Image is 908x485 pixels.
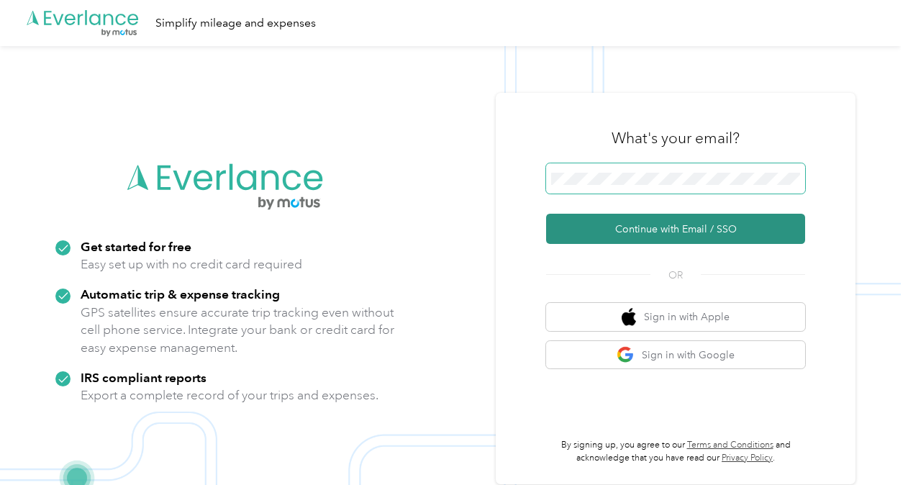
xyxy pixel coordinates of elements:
iframe: Everlance-gr Chat Button Frame [827,404,908,485]
p: Export a complete record of your trips and expenses. [81,386,378,404]
h3: What's your email? [612,128,740,148]
button: apple logoSign in with Apple [546,303,805,331]
a: Privacy Policy [722,453,773,463]
p: GPS satellites ensure accurate trip tracking even without cell phone service. Integrate your bank... [81,304,395,357]
button: Continue with Email / SSO [546,214,805,244]
p: By signing up, you agree to our and acknowledge that you have read our . [546,439,805,464]
img: apple logo [622,308,636,326]
button: google logoSign in with Google [546,341,805,369]
span: OR [650,268,701,283]
div: Simplify mileage and expenses [155,14,316,32]
img: google logo [617,346,635,364]
p: Easy set up with no credit card required [81,255,302,273]
strong: Get started for free [81,239,191,254]
strong: Automatic trip & expense tracking [81,286,280,302]
a: Terms and Conditions [687,440,773,450]
strong: IRS compliant reports [81,370,206,385]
